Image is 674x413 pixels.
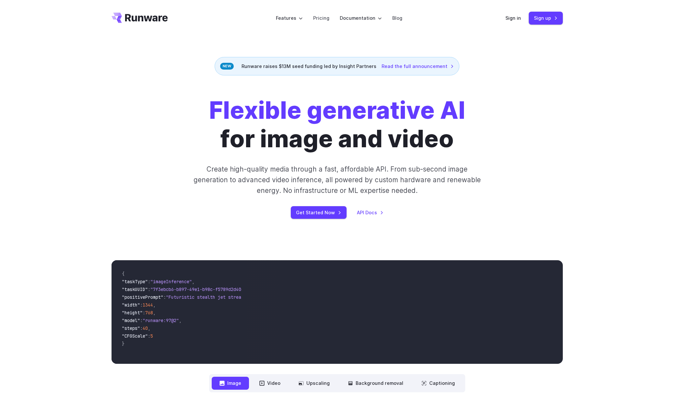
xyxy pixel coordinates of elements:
[148,325,150,331] span: ,
[291,206,347,219] a: Get Started Now
[340,377,411,389] button: Background removal
[414,377,463,389] button: Captioning
[143,302,153,308] span: 1344
[163,294,166,300] span: :
[209,96,465,153] h1: for image and video
[148,286,150,292] span: :
[122,310,143,316] span: "height"
[392,14,402,22] a: Blog
[192,279,195,285] span: ,
[145,310,153,316] span: 768
[209,96,465,125] strong: Flexible generative AI
[122,294,163,300] span: "positivePrompt"
[122,286,148,292] span: "taskUUID"
[122,271,124,277] span: {
[143,325,148,331] span: 40
[148,279,150,285] span: :
[215,57,459,75] div: Runware raises $13M seed funding led by Insight Partners
[122,325,140,331] span: "steps"
[357,209,384,216] a: API Docs
[252,377,288,389] button: Video
[122,318,140,323] span: "model"
[148,333,150,339] span: :
[140,318,143,323] span: :
[313,14,329,22] a: Pricing
[122,302,140,308] span: "width"
[143,318,179,323] span: "runware:97@2"
[166,294,402,300] span: "Futuristic stealth jet streaking through a neon-lit cityscape with glowing purple exhaust"
[122,279,148,285] span: "taskType"
[291,377,337,389] button: Upscaling
[505,14,521,22] a: Sign in
[179,318,182,323] span: ,
[140,325,143,331] span: :
[529,12,563,24] a: Sign up
[122,333,148,339] span: "CFGScale"
[212,377,249,389] button: Image
[153,310,156,316] span: ,
[150,286,249,292] span: "7f3ebcb6-b897-49e1-b98c-f5789d2d40d7"
[153,302,156,308] span: ,
[276,14,303,22] label: Features
[150,333,153,339] span: 5
[150,279,192,285] span: "imageInference"
[193,164,481,196] p: Create high-quality media through a fast, affordable API. From sub-second image generation to adv...
[382,62,454,70] a: Read the full announcement
[122,341,124,347] span: }
[140,302,143,308] span: :
[340,14,382,22] label: Documentation
[143,310,145,316] span: :
[112,13,168,23] a: Go to /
